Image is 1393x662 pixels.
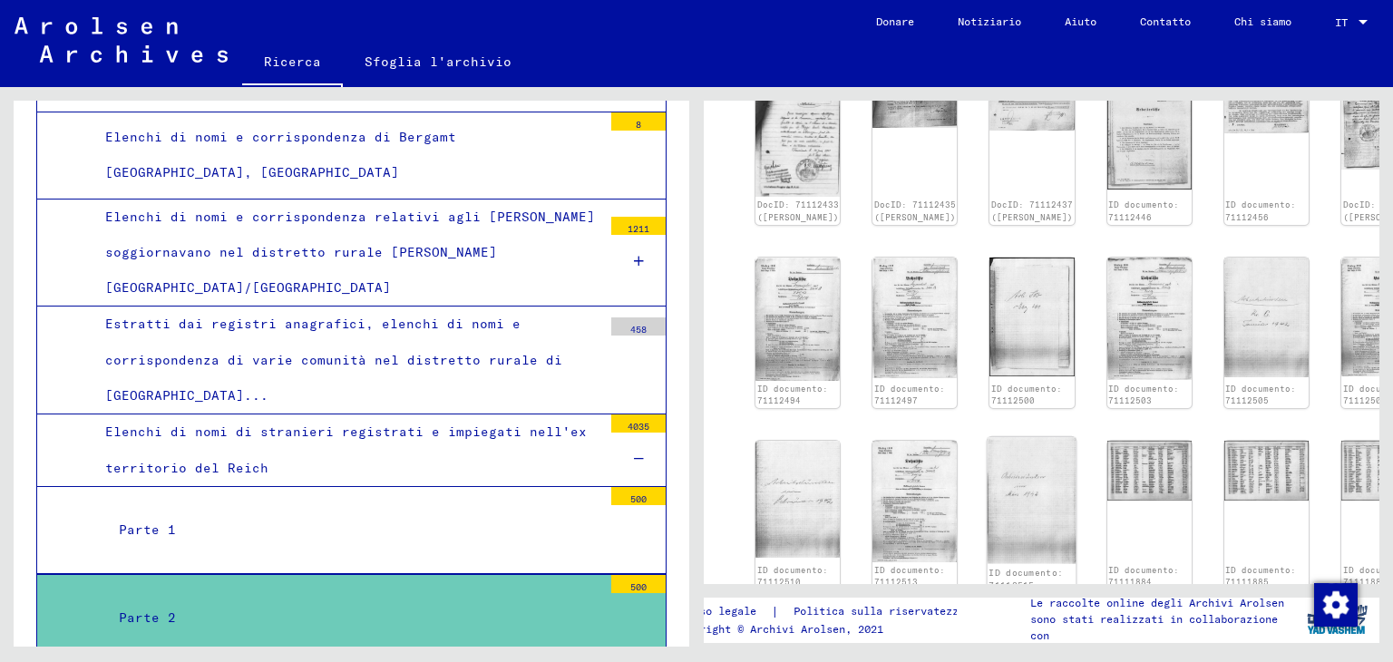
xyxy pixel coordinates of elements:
[1140,15,1191,28] font: Contatto
[1107,71,1192,190] img: 001.jpg
[1225,384,1296,406] a: ID documento: 71112505
[1107,258,1192,381] img: 001.jpg
[1303,597,1371,642] img: yv_logo.png
[1107,441,1192,501] img: 001.jpg
[630,324,647,336] font: 458
[1224,71,1309,134] img: 001.jpg
[991,384,1062,406] a: ID documento: 71112500
[1030,612,1278,642] font: sono stati realizzati in collaborazione con
[674,622,883,636] font: Copyright © Archivi Arolsen, 2021
[105,316,562,403] font: Estratti dai registri anagrafici, elenchi di nomi e corrispondenza di varie comunità nel distrett...
[1224,441,1309,501] img: 001.jpg
[874,384,945,406] a: ID documento: 71112497
[989,258,1074,377] img: 001.jpg
[757,565,828,588] a: ID documento: 71112510
[15,17,228,63] img: Arolsen_neg.svg
[628,223,649,235] font: 1211
[630,581,647,593] font: 500
[991,200,1073,222] a: DocID: 71112437 ([PERSON_NAME])
[674,602,771,621] a: Avviso legale
[958,15,1021,28] font: Notiziario
[1335,15,1348,29] font: IT
[636,119,641,131] font: 8
[1065,15,1096,28] font: Aiuto
[628,421,649,433] font: 4035
[872,258,957,378] img: 001.jpg
[242,40,343,87] a: Ricerca
[755,258,840,381] img: 001.jpg
[755,71,840,198] img: 003.jpg
[1234,15,1291,28] font: Chi siamo
[105,423,587,475] font: Elenchi di nomi di stranieri registrati e impiegati nell'ex territorio del Reich
[1225,200,1296,222] a: ID documento: 71112456
[343,40,533,83] a: Sfoglia l'archivio
[365,54,511,70] font: Sfoglia l'archivio
[989,567,1064,590] a: ID documento: 71112515
[1224,258,1309,378] img: 001.jpg
[1030,596,1284,609] font: Le raccolte online degli Archivi Arolsen
[988,437,1076,564] img: 001.jpg
[874,565,945,588] a: ID documento: 71112513
[105,129,456,180] font: Elenchi di nomi e corrispondenza di Bergamt [GEOGRAPHIC_DATA], [GEOGRAPHIC_DATA]
[872,441,957,562] img: 001.jpg
[674,604,756,618] font: Avviso legale
[264,54,321,70] font: Ricerca
[771,603,779,619] font: |
[1108,384,1179,406] a: ID documento: 71112503
[794,604,965,618] font: Politica sulla riservatezza
[119,521,176,538] font: Parte 1
[630,493,647,505] font: 500
[1108,565,1179,588] a: ID documento: 71111884
[1225,565,1296,588] a: ID documento: 71111885
[1314,583,1358,627] img: Modifica consenso
[989,71,1074,131] img: 001.jpg
[1313,582,1357,626] div: Modifica consenso
[105,209,595,296] font: Elenchi di nomi e corrispondenza relativi agli [PERSON_NAME] soggiornavano nel distretto rurale [...
[1108,200,1179,222] a: ID documento: 71112446
[876,15,914,28] font: Donare
[874,200,956,222] a: DocID: 71112435 ([PERSON_NAME])
[779,602,987,621] a: Politica sulla riservatezza
[757,200,839,222] a: DocID: 71112433 ([PERSON_NAME])
[755,441,840,557] img: 001.jpg
[119,609,176,626] font: Parte 2
[757,384,828,406] a: ID documento: 71112494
